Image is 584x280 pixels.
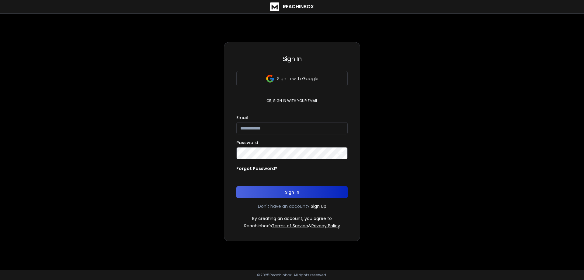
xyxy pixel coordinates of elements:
[257,273,327,278] p: © 2025 Reachinbox. All rights reserved.
[270,2,279,11] img: logo
[311,203,326,209] a: Sign Up
[236,115,248,120] label: Email
[252,215,332,222] p: By creating an account, you agree to
[272,223,308,229] a: Terms of Service
[258,203,310,209] p: Don't have an account?
[277,76,318,82] p: Sign in with Google
[264,98,320,103] p: or, sign in with your email
[236,55,348,63] h3: Sign In
[236,165,277,172] p: Forgot Password?
[236,186,348,198] button: Sign In
[283,3,314,10] h1: ReachInbox
[244,223,340,229] p: ReachInbox's &
[311,223,340,229] a: Privacy Policy
[236,71,348,86] button: Sign in with Google
[236,140,258,145] label: Password
[270,2,314,11] a: ReachInbox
